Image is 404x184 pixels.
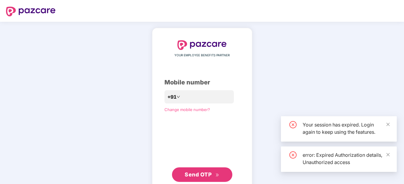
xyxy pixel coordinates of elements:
div: error: Expired Authorization details, Unauthorized access [303,151,390,166]
span: double-right [215,173,219,177]
span: close [386,122,390,126]
span: Send OTP [185,171,212,178]
span: close-circle [289,151,297,159]
span: close-circle [289,121,297,128]
button: Send OTPdouble-right [172,167,232,182]
div: Mobile number [164,78,240,87]
a: Change mobile number? [164,107,210,112]
img: logo [177,40,227,50]
span: down [177,95,180,99]
div: Your session has expired. Login again to keep using the features. [303,121,390,136]
span: YOUR EMPLOYEE BENEFITS PARTNER [174,53,230,58]
img: logo [6,7,56,16]
span: +91 [167,93,177,101]
span: close [386,153,390,157]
